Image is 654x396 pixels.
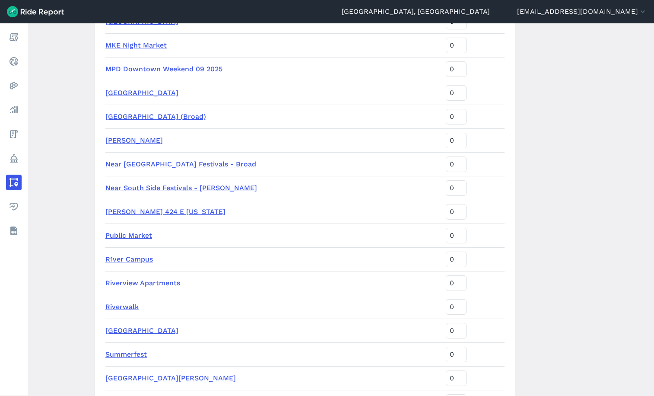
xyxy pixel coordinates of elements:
a: [PERSON_NAME] 424 E [US_STATE] [105,208,225,216]
a: [PERSON_NAME] [105,136,163,144]
a: MPD Downtown Weekend 09 2025 [105,65,222,73]
a: Health [6,199,22,214]
a: Near South Side Festivals - [PERSON_NAME] [105,184,257,192]
a: MKE Night Market [105,41,167,49]
a: [GEOGRAPHIC_DATA], [GEOGRAPHIC_DATA] [342,6,490,17]
a: Datasets [6,223,22,239]
a: Report [6,29,22,45]
img: Ride Report [7,6,64,17]
a: Heatmaps [6,78,22,93]
a: Public Market [105,231,152,240]
a: [GEOGRAPHIC_DATA] [105,17,178,26]
a: Areas [6,175,22,190]
button: [EMAIL_ADDRESS][DOMAIN_NAME] [517,6,647,17]
a: Near [GEOGRAPHIC_DATA] Festivals - Broad [105,160,256,168]
a: [GEOGRAPHIC_DATA] [105,89,178,97]
a: Realtime [6,54,22,69]
a: R1ver Campus [105,255,153,263]
a: [GEOGRAPHIC_DATA] [105,326,178,335]
a: Policy [6,150,22,166]
a: Summerfest [105,350,147,358]
a: [GEOGRAPHIC_DATA][PERSON_NAME] [105,374,236,382]
a: Riverwalk [105,303,139,311]
a: Riverview Apartments [105,279,180,287]
a: Analyze [6,102,22,118]
a: [GEOGRAPHIC_DATA] (Broad) [105,112,206,121]
a: Fees [6,126,22,142]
